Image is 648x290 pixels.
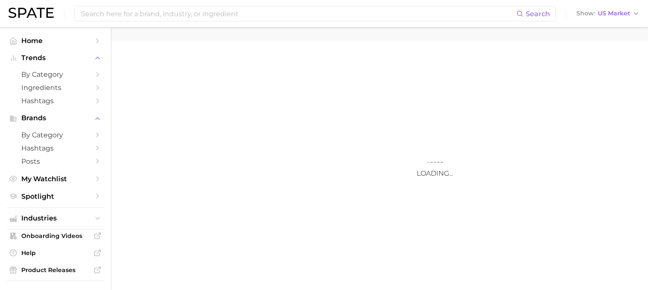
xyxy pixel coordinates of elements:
[526,10,550,18] span: Search
[21,54,89,62] span: Trends
[7,128,104,142] a: by Category
[574,8,642,19] button: ShowUS Market
[21,84,89,92] span: Ingredients
[7,94,104,107] a: Hashtags
[7,112,104,125] button: Brands
[7,190,104,203] a: Spotlight
[7,68,104,81] a: by Category
[576,11,595,16] span: Show
[21,249,89,257] span: Help
[7,172,104,186] a: My Watchlist
[9,8,54,18] img: SPATE
[21,144,89,152] span: Hashtags
[7,212,104,225] button: Industries
[7,264,104,276] a: Product Releases
[7,229,104,242] a: Onboarding Videos
[350,169,520,177] h3: Loading...
[7,52,104,64] button: Trends
[21,192,89,200] span: Spotlight
[21,215,89,222] span: Industries
[21,131,89,139] span: by Category
[7,142,104,155] a: Hashtags
[21,157,89,165] span: Posts
[21,175,89,183] span: My Watchlist
[21,114,89,122] span: Brands
[21,37,89,45] span: Home
[7,81,104,94] a: Ingredients
[7,155,104,168] a: Posts
[21,232,89,240] span: Onboarding Videos
[21,70,89,78] span: by Category
[7,34,104,47] a: Home
[21,97,89,105] span: Hashtags
[21,266,89,274] span: Product Releases
[7,246,104,259] a: Help
[80,6,516,21] input: Search here for a brand, industry, or ingredient
[598,11,630,16] span: US Market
